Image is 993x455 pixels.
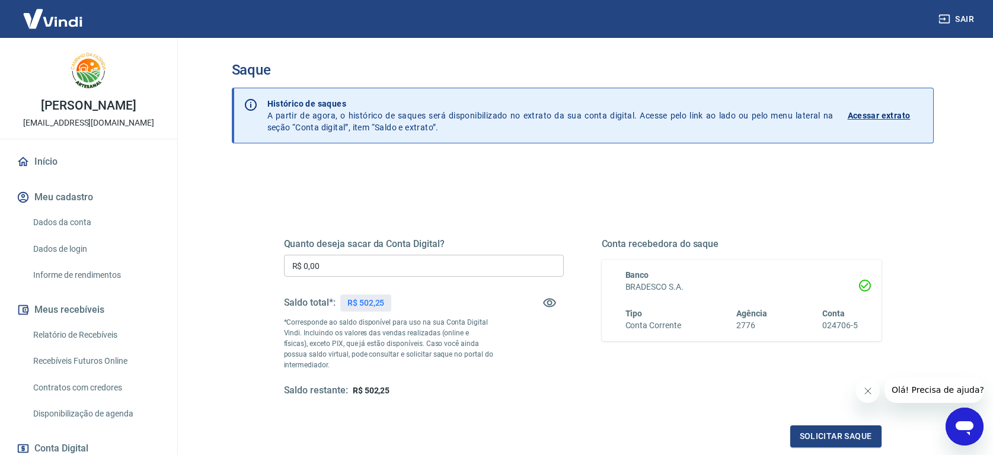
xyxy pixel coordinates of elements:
img: 88cfd489-ffb9-4ff3-9d54-8f81e8335bb7.jpeg [65,47,113,95]
p: Histórico de saques [267,98,834,110]
button: Sair [936,8,979,30]
span: Agência [736,309,767,318]
h5: Quanto deseja sacar da Conta Digital? [284,238,564,250]
button: Meus recebíveis [14,297,163,323]
a: Início [14,149,163,175]
a: Dados da conta [28,210,163,235]
a: Acessar extrato [848,98,924,133]
h3: Saque [232,62,934,78]
p: [EMAIL_ADDRESS][DOMAIN_NAME] [23,117,154,129]
h5: Saldo total*: [284,297,336,309]
h6: 024706-5 [822,319,858,332]
p: Acessar extrato [848,110,911,121]
a: Informe de rendimentos [28,263,163,287]
iframe: Mensagem da empresa [885,377,984,403]
span: Banco [625,270,649,280]
a: Disponibilização de agenda [28,402,163,426]
h6: BRADESCO S.A. [625,281,858,293]
p: [PERSON_NAME] [41,100,136,112]
span: Tipo [625,309,643,318]
a: Contratos com credores [28,376,163,400]
button: Meu cadastro [14,184,163,210]
img: Vindi [14,1,91,37]
p: *Corresponde ao saldo disponível para uso na sua Conta Digital Vindi. Incluindo os valores das ve... [284,317,494,370]
iframe: Botão para abrir a janela de mensagens [946,408,984,446]
a: Dados de login [28,237,163,261]
button: Solicitar saque [790,425,882,447]
span: Conta [822,309,845,318]
a: Relatório de Recebíveis [28,323,163,347]
span: Olá! Precisa de ajuda? [7,8,100,18]
p: A partir de agora, o histórico de saques será disponibilizado no extrato da sua conta digital. Ac... [267,98,834,133]
h6: 2776 [736,319,767,332]
h5: Saldo restante: [284,384,348,397]
span: R$ 502,25 [353,386,390,395]
h6: Conta Corrente [625,319,681,332]
a: Recebíveis Futuros Online [28,349,163,373]
iframe: Fechar mensagem [856,379,880,403]
p: R$ 502,25 [347,297,385,309]
h5: Conta recebedora do saque [602,238,882,250]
